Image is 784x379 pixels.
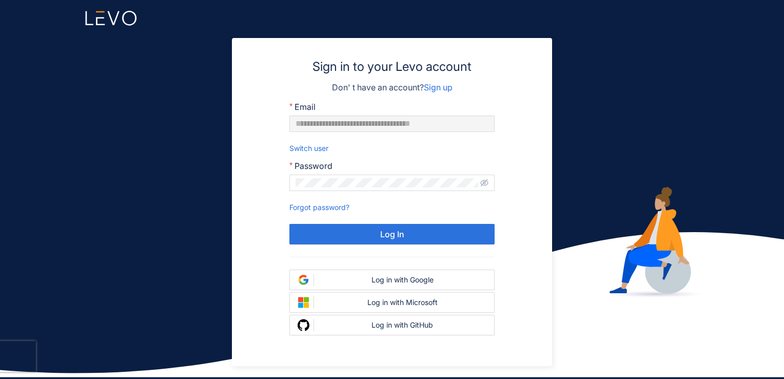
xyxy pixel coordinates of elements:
p: Don' t have an account? [252,81,532,93]
a: Forgot password? [289,203,349,212]
button: Log in with Microsoft [289,292,495,313]
h3: Sign in to your Levo account [252,59,532,75]
input: Email [289,116,495,132]
input: Password [296,178,478,187]
button: Log In [289,224,495,244]
a: Switch user [289,144,328,153]
div: Log in with Google [318,276,486,284]
span: eye-invisible [480,179,488,187]
a: Sign up [424,82,453,92]
label: Email [289,102,316,111]
div: Log in with Microsoft [318,298,486,307]
label: Password [289,161,332,170]
button: Log in with Google [289,270,495,290]
span: Log In [380,230,404,239]
div: Log in with GitHub [318,321,486,329]
button: Log in with GitHub [289,315,495,335]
